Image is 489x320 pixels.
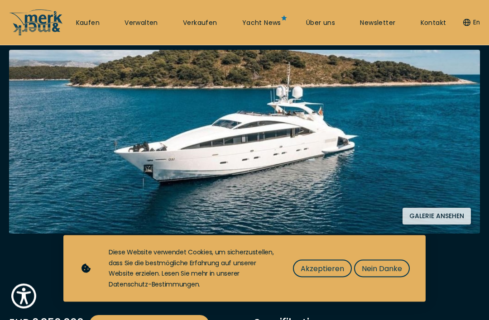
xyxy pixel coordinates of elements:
[421,19,446,28] a: Kontakt
[183,19,217,28] a: Verkaufen
[463,18,480,27] button: En
[354,260,410,277] button: Nein Danke
[301,263,344,274] span: Akzeptieren
[306,19,335,28] a: Über uns
[242,19,281,28] a: Yacht News
[109,247,275,290] div: Diese Website verwendet Cookies, um sicherzustellen, dass Sie die bestmögliche Erfahrung auf unse...
[125,19,158,28] a: Verwalten
[76,19,100,28] a: Kaufen
[293,260,352,277] button: Akzeptieren
[360,19,395,28] a: Newsletter
[9,50,480,234] img: Merk&Merk
[109,280,199,289] a: Datenschutz-Bestimmungen
[403,208,471,225] button: Galerie ansehen
[9,282,38,311] button: Show Accessibility Preferences
[362,263,402,274] span: Nein Danke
